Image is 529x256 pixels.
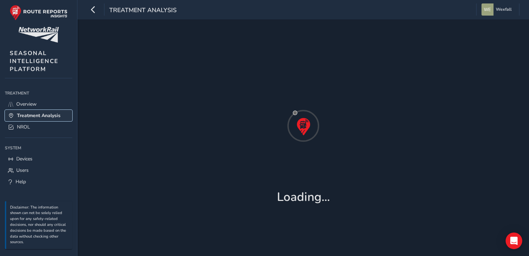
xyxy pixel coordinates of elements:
button: Wexfall [481,3,514,16]
a: Treatment Analysis [5,110,72,121]
a: Users [5,165,72,176]
div: System [5,143,72,153]
img: customer logo [18,27,59,43]
span: Help [16,178,26,185]
a: NROL [5,121,72,133]
a: Devices [5,153,72,165]
span: Devices [16,156,33,162]
a: Help [5,176,72,187]
span: Users [16,167,29,174]
img: rr logo [10,5,67,20]
div: Treatment [5,88,72,98]
span: NROL [17,124,30,130]
div: Open Intercom Messenger [505,232,522,249]
a: Overview [5,98,72,110]
p: Disclaimer: The information shown can not be solely relied upon for any safety-related decisions,... [10,205,69,246]
span: Treatment Analysis [109,6,177,16]
span: Treatment Analysis [17,112,61,119]
span: Overview [16,101,37,107]
span: Wexfall [496,3,512,16]
img: diamond-layout [481,3,493,16]
h1: Loading... [277,190,330,204]
span: SEASONAL INTELLIGENCE PLATFORM [10,49,58,73]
